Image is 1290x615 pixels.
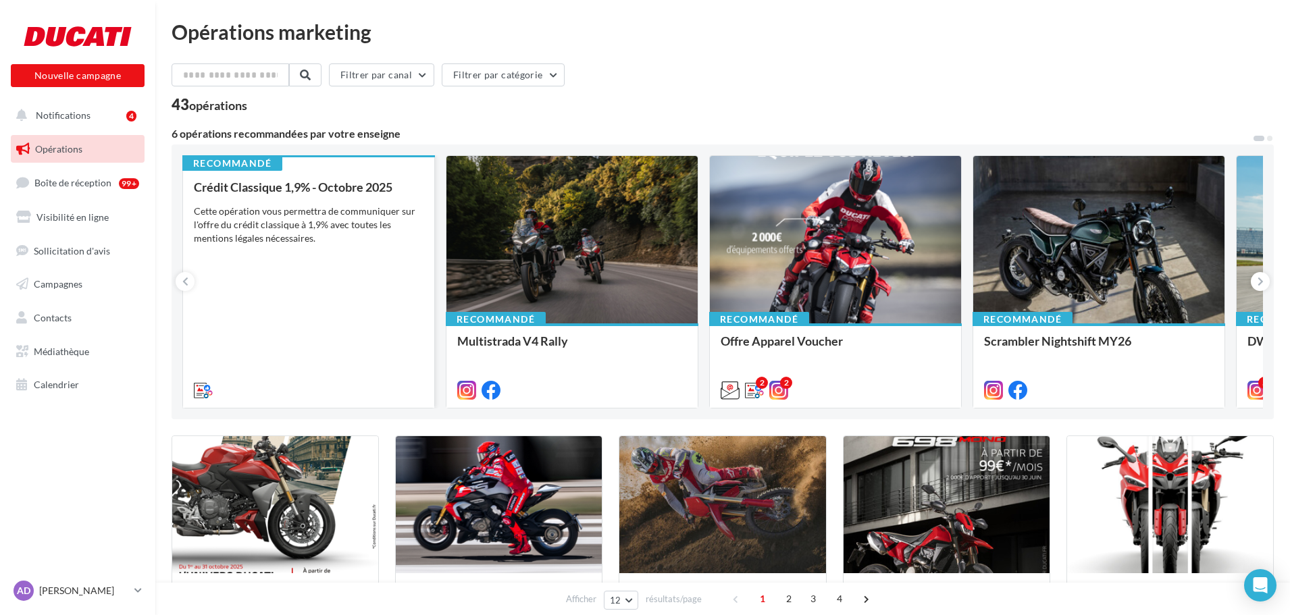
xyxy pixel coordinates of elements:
[189,99,247,111] div: opérations
[709,312,809,327] div: Recommandé
[802,588,824,610] span: 3
[8,101,142,130] button: Notifications 4
[34,244,110,256] span: Sollicitation d'avis
[646,593,702,606] span: résultats/page
[8,203,147,232] a: Visibilité en ligne
[34,379,79,390] span: Calendrier
[8,237,147,265] a: Sollicitation d'avis
[442,63,565,86] button: Filtrer par catégorie
[8,270,147,298] a: Campagnes
[194,180,423,194] div: Crédit Classique 1,9% - Octobre 2025
[1244,569,1276,601] div: Open Intercom Messenger
[194,205,423,245] div: Cette opération vous permettra de communiquer sur l'offre du crédit classique à 1,9% avec toutes ...
[1258,377,1270,389] div: 5
[172,22,1274,42] div: Opérations marketing
[8,168,147,197] a: Boîte de réception99+
[34,278,82,290] span: Campagnes
[721,334,950,361] div: Offre Apparel Voucher
[8,371,147,399] a: Calendrier
[34,346,89,357] span: Médiathèque
[11,64,145,87] button: Nouvelle campagne
[8,338,147,366] a: Médiathèque
[35,143,82,155] span: Opérations
[446,312,546,327] div: Recommandé
[756,377,768,389] div: 2
[780,377,792,389] div: 2
[39,584,129,597] p: [PERSON_NAME]
[126,111,136,122] div: 4
[36,109,91,121] span: Notifications
[566,593,596,606] span: Afficher
[8,135,147,163] a: Opérations
[182,156,282,171] div: Recommandé
[973,312,1073,327] div: Recommandé
[36,211,109,223] span: Visibilité en ligne
[172,97,247,112] div: 43
[34,177,111,188] span: Boîte de réception
[984,334,1214,361] div: Scrambler Nightshift MY26
[329,63,434,86] button: Filtrer par canal
[34,312,72,323] span: Contacts
[610,595,621,606] span: 12
[778,588,800,610] span: 2
[119,178,139,189] div: 99+
[8,304,147,332] a: Contacts
[829,588,850,610] span: 4
[17,584,30,597] span: AD
[604,591,638,610] button: 12
[752,588,773,610] span: 1
[457,334,687,361] div: Multistrada V4 Rally
[11,578,145,604] a: AD [PERSON_NAME]
[172,128,1252,139] div: 6 opérations recommandées par votre enseigne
